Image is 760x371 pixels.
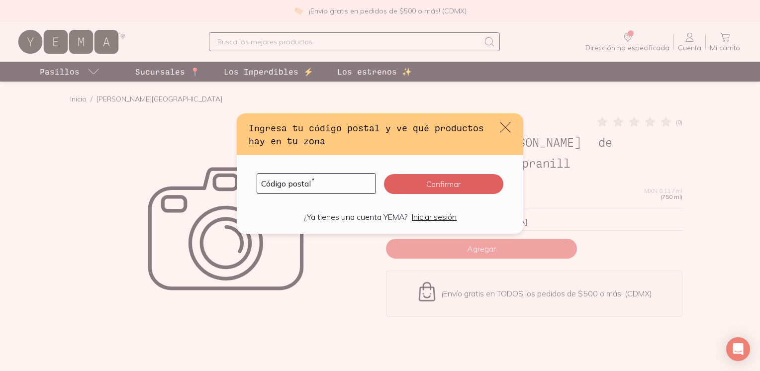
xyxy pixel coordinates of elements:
[384,174,503,194] button: Confirmar
[412,212,457,222] a: Iniciar sesión
[249,121,491,148] h3: Ingresa tu código postal y ve qué productos hay en tu zona
[726,337,750,361] div: Open Intercom Messenger
[237,113,523,234] div: default
[303,212,408,222] p: ¿Ya tienes una cuenta YEMA?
